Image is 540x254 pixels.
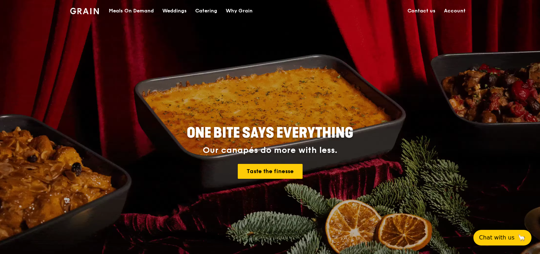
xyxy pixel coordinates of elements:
[403,0,440,22] a: Contact us
[142,145,398,155] div: Our canapés do more with less.
[109,0,154,22] div: Meals On Demand
[162,0,187,22] div: Weddings
[440,0,470,22] a: Account
[238,164,303,179] a: Taste the finesse
[473,230,531,245] button: Chat with us🦙
[158,0,191,22] a: Weddings
[195,0,217,22] div: Catering
[191,0,221,22] a: Catering
[517,233,526,242] span: 🦙
[226,0,253,22] div: Why Grain
[187,125,353,142] span: ONE BITE SAYS EVERYTHING
[479,233,514,242] span: Chat with us
[221,0,257,22] a: Why Grain
[70,8,99,14] img: Grain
